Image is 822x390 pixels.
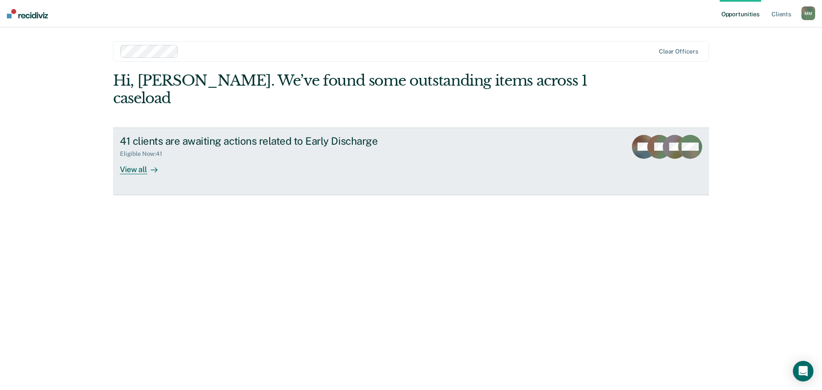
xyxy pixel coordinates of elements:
[801,6,815,20] button: MM
[659,48,698,55] div: Clear officers
[801,6,815,20] div: M M
[120,150,169,158] div: Eligible Now : 41
[120,135,420,147] div: 41 clients are awaiting actions related to Early Discharge
[113,72,590,107] div: Hi, [PERSON_NAME]. We’ve found some outstanding items across 1 caseload
[113,128,709,195] a: 41 clients are awaiting actions related to Early DischargeEligible Now:41View all
[7,9,48,18] img: Recidiviz
[120,158,168,174] div: View all
[793,361,813,381] div: Open Intercom Messenger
